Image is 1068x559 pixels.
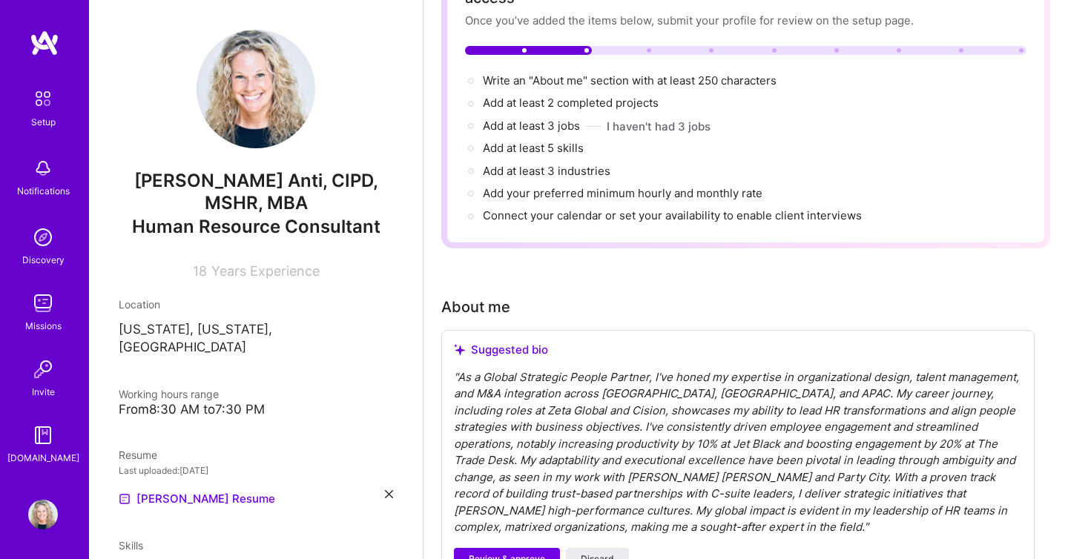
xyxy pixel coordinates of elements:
[119,297,393,312] div: Location
[119,170,393,214] span: [PERSON_NAME] Anti, CIPD, MSHR, MBA
[465,13,1026,28] div: Once you’ve added the items below, submit your profile for review on the setup page.
[28,288,58,318] img: teamwork
[30,30,59,56] img: logo
[132,216,380,237] span: Human Resource Consultant
[32,384,55,400] div: Invite
[119,402,393,417] div: From 8:30 AM to 7:30 PM
[483,119,580,133] span: Add at least 3 jobs
[119,539,143,552] span: Skills
[483,73,779,87] span: Write an "About me" section with at least 250 characters
[211,263,320,279] span: Years Experience
[197,30,315,148] img: User Avatar
[119,463,393,478] div: Last uploaded: [DATE]
[119,321,393,357] p: [US_STATE], [US_STATE], [GEOGRAPHIC_DATA]
[25,318,62,334] div: Missions
[385,490,393,498] i: icon Close
[24,500,62,529] a: User Avatar
[441,296,510,318] div: About me
[119,493,131,505] img: Resume
[119,449,157,461] span: Resume
[483,186,762,200] span: Add your preferred minimum hourly and monthly rate
[483,96,659,110] span: Add at least 2 completed projects
[27,83,59,114] img: setup
[454,369,1022,536] div: " As a Global Strategic People Partner, I've honed my expertise in organizational design, talent ...
[483,208,862,222] span: Connect your calendar or set your availability to enable client interviews
[483,141,584,155] span: Add at least 5 skills
[193,263,207,279] span: 18
[7,450,79,466] div: [DOMAIN_NAME]
[28,500,58,529] img: User Avatar
[119,388,219,400] span: Working hours range
[22,252,65,268] div: Discovery
[28,354,58,384] img: Invite
[17,183,70,199] div: Notifications
[31,114,56,130] div: Setup
[483,164,610,178] span: Add at least 3 industries
[28,222,58,252] img: discovery
[607,119,711,134] button: I haven't had 3 jobs
[454,344,465,355] i: icon SuggestedTeams
[454,343,1022,357] div: Suggested bio
[28,153,58,183] img: bell
[119,490,275,508] a: [PERSON_NAME] Resume
[28,420,58,450] img: guide book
